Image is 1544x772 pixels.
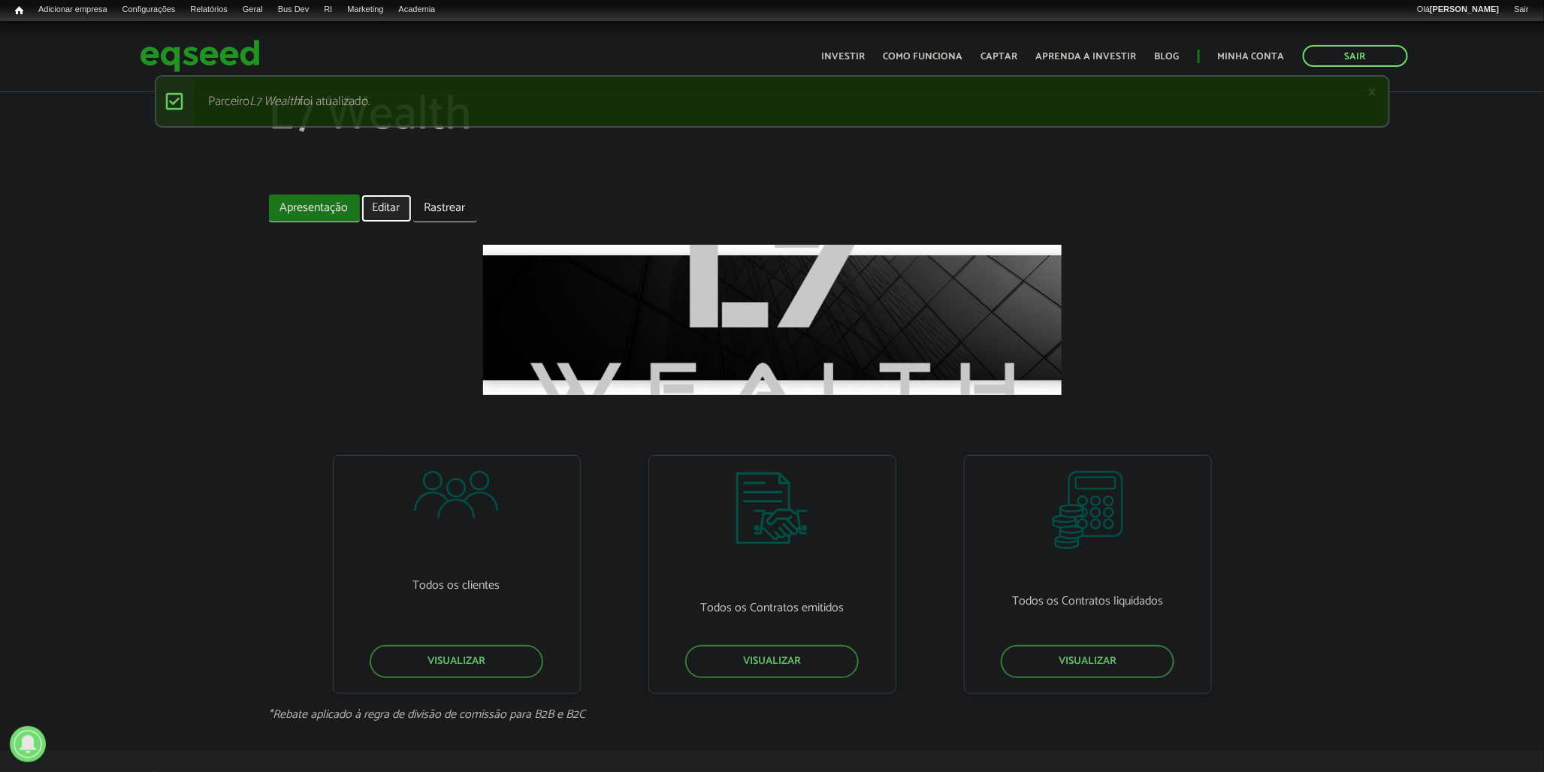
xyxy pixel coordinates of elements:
[8,4,31,18] a: Início
[269,195,360,222] a: Apresentação
[361,195,412,222] a: Editar
[115,4,183,16] a: Configurações
[155,75,1390,128] div: Parceiro foi atualizado.
[183,4,234,16] a: Relatórios
[884,52,963,62] a: Como funciona
[1036,52,1137,62] a: Aprenda a investir
[700,585,844,630] p: Todos os Contratos emitidos
[1303,45,1408,67] a: Sair
[1218,52,1285,62] a: Minha conta
[1368,84,1377,100] a: ×
[235,4,270,16] a: Geral
[15,5,23,16] span: Início
[685,645,858,678] a: Visualizar
[1506,4,1536,16] a: Sair
[1410,4,1506,16] a: Olá[PERSON_NAME]
[413,541,500,630] p: Todos os clientes
[1430,5,1499,14] strong: [PERSON_NAME]
[250,91,301,112] em: L7 Wealth
[391,4,443,16] a: Academia
[1052,471,1123,550] img: relatorios-assessor-contratos-liquidados.svg
[1012,571,1163,630] p: Todos os Contratos liquidados
[822,52,866,62] a: Investir
[140,36,260,76] img: EqSeed
[270,4,317,16] a: Bus Dev
[370,645,542,678] a: Visualizar
[1155,52,1180,62] a: Blog
[269,704,586,725] i: *Rebate aplicado à regra de divisão de comissão para B2B e B2C
[735,471,809,563] img: relatorios-assessor-contratos-emitidos.svg
[316,4,340,16] a: RI
[31,4,115,16] a: Adicionar empresa
[340,4,391,16] a: Marketing
[414,471,499,519] img: relatorios-assessor-meus-clientes.svg
[513,164,1032,475] img: logo_transparent_background.png
[1001,645,1174,678] a: Visualizar
[413,195,477,222] a: Rastrear
[981,52,1018,62] a: Captar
